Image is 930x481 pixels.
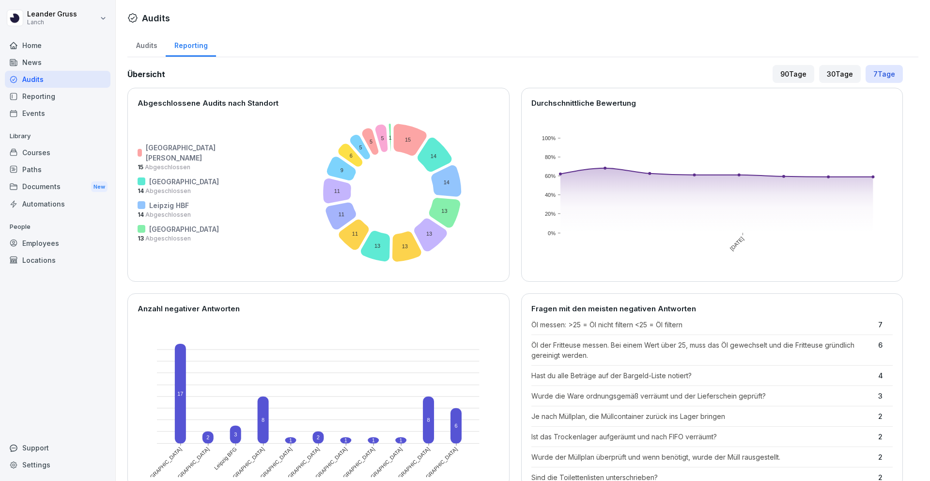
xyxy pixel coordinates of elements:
[149,176,219,187] p: [GEOGRAPHIC_DATA]
[5,195,110,212] a: Automations
[878,391,893,401] p: 3
[542,135,555,141] text: 100%
[138,304,499,315] p: Anzahl negativer Antworten
[773,65,814,83] div: 90 Tage
[91,181,108,192] div: New
[5,37,110,54] a: Home
[5,456,110,473] a: Settings
[138,187,219,195] p: 14
[544,154,555,160] text: 80%
[138,210,219,219] p: 14
[146,143,219,163] p: [GEOGRAPHIC_DATA][PERSON_NAME]
[138,163,219,172] p: 15
[878,452,893,462] p: 2
[5,219,110,235] p: People
[5,439,110,456] div: Support
[138,98,499,109] p: Abgeschlossene Audits nach Standort
[819,65,861,83] div: 30 Tage
[544,192,555,198] text: 40%
[142,12,170,25] h1: Audits
[531,370,874,381] p: Hast du alle Beträge auf der Bargeld-Liste notiert?
[5,161,110,178] a: Paths
[878,340,893,360] p: 6
[531,452,874,462] p: Wurde der Müllplan überprüft und wenn benötigt, wurde der Müll rausgestellt.
[531,391,874,401] p: Wurde die Ware ordnungsgemäß verräumt und der Lieferschein geprüft?
[531,340,874,360] p: Öl der Fritteuse messen. Bei einem Wert über 25, muss das Öl gewechselt und die Fritteuse gründli...
[531,320,874,330] p: Öl messen: >25 = Öl nicht filtern <25 = Öl filtern
[866,65,903,83] div: 7 Tage
[5,144,110,161] a: Courses
[127,32,166,57] a: Audits
[5,178,110,196] a: DocumentsNew
[544,211,555,217] text: 20%
[149,200,189,210] p: Leipzig HBF
[144,187,191,194] span: Abgeschlossen
[149,224,219,234] p: [GEOGRAPHIC_DATA]
[5,88,110,105] a: Reporting
[5,105,110,122] a: Events
[531,304,893,315] p: Fragen mit den meisten negativen Antworten
[531,411,874,421] p: Je nach Müllplan, die Müllcontainer zurück ins Lager bringen
[27,19,77,26] p: Lanch
[729,236,745,252] text: [DATE]
[548,230,556,236] text: 0%
[5,178,110,196] div: Documents
[127,68,165,80] h2: Übersicht
[878,320,893,330] p: 7
[138,234,219,243] p: 13
[144,235,191,242] span: Abgeschlossen
[531,432,874,442] p: Ist das Trockenlager aufgeräumt und nach FIFO verräumt?
[531,98,893,109] p: Durchschnittliche Bewertung
[5,71,110,88] a: Audits
[878,370,893,381] p: 4
[143,163,190,171] span: Abgeschlossen
[544,173,555,179] text: 60%
[27,10,77,18] p: Leander Gruss
[5,235,110,252] a: Employees
[144,211,191,218] span: Abgeschlossen
[878,432,893,442] p: 2
[166,32,216,57] a: Reporting
[213,446,238,471] text: Leipzig BFG
[5,54,110,71] a: News
[5,252,110,269] a: Locations
[5,128,110,144] p: Library
[878,411,893,421] p: 2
